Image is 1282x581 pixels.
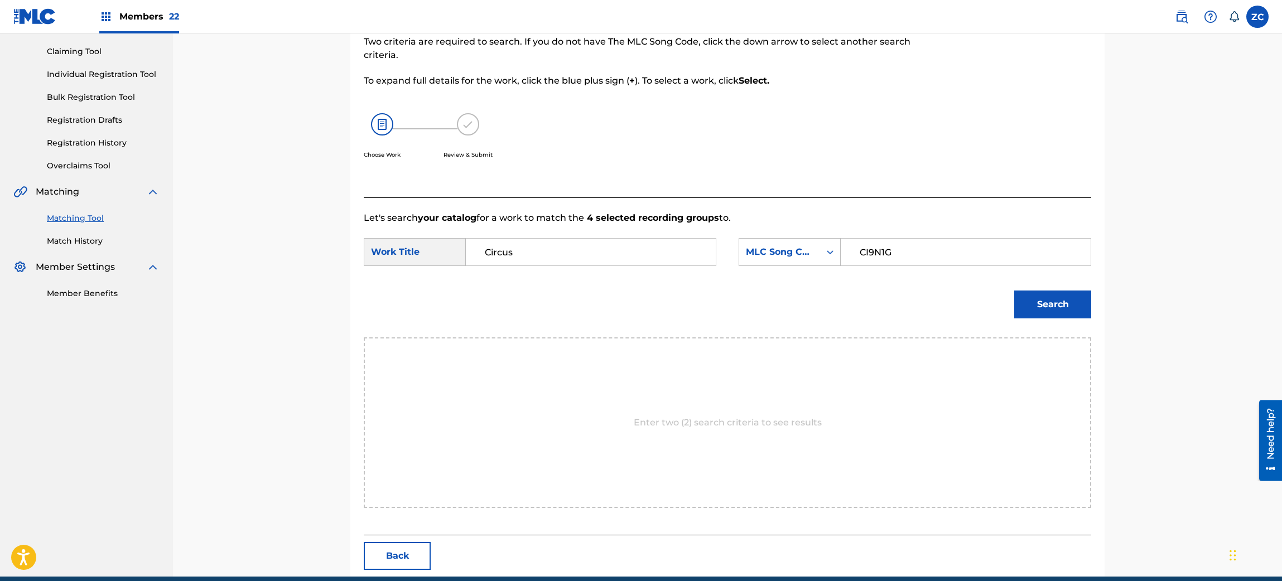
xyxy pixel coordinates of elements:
[634,416,822,429] p: Enter two (2) search criteria to see results
[746,245,813,259] div: MLC Song Code
[1246,6,1269,28] div: User Menu
[1230,539,1236,572] div: Drag
[364,225,1091,337] form: Search Form
[47,91,160,103] a: Bulk Registration Tool
[1226,527,1282,581] iframe: Chat Widget
[371,113,393,135] img: 26af456c4569493f7445.svg
[364,151,401,159] p: Choose Work
[146,260,160,274] img: expand
[364,74,924,88] p: To expand full details for the work, click the blue plus sign ( ). To select a work, click
[1175,10,1188,23] img: search
[364,211,1091,225] p: Let's search for a work to match the to.
[629,75,635,86] strong: +
[146,185,160,198] img: expand
[47,212,160,224] a: Matching Tool
[457,113,479,135] img: 173f8e8b57e69610e344.svg
[13,185,27,198] img: Matching
[1199,6,1222,28] div: Help
[444,151,493,159] p: Review & Submit
[119,10,179,23] span: Members
[364,35,924,62] p: Two criteria are required to search. If you do not have The MLC Song Code, click the down arrow t...
[13,8,56,25] img: MLC Logo
[47,137,160,149] a: Registration History
[36,260,115,274] span: Member Settings
[36,185,79,198] span: Matching
[1170,6,1193,28] a: Public Search
[99,10,113,23] img: Top Rightsholders
[47,69,160,80] a: Individual Registration Tool
[47,114,160,126] a: Registration Drafts
[47,160,160,172] a: Overclaims Tool
[1204,10,1217,23] img: help
[418,212,476,223] strong: your catalog
[169,11,179,22] span: 22
[47,235,160,247] a: Match History
[1251,400,1282,481] iframe: Resource Center
[12,8,27,59] div: Need help?
[13,260,27,274] img: Member Settings
[47,46,160,57] a: Claiming Tool
[584,212,719,223] strong: 4 selected recording groups
[47,288,160,299] a: Member Benefits
[1228,11,1240,22] div: Notifications
[1014,290,1091,318] button: Search
[364,542,431,570] button: Back
[739,75,769,86] strong: Select.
